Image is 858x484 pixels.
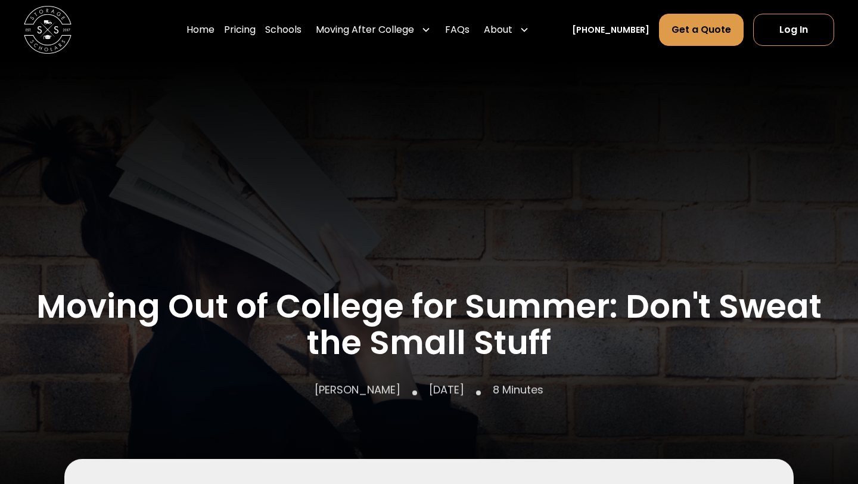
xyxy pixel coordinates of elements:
[659,14,744,46] a: Get a Quote
[24,6,71,54] a: home
[572,24,649,36] a: [PHONE_NUMBER]
[24,288,834,361] h1: Moving Out of College for Summer: Don't Sweat the Small Stuff
[24,6,71,54] img: Storage Scholars main logo
[224,13,256,46] a: Pricing
[484,23,512,37] div: About
[429,381,464,398] p: [DATE]
[186,13,214,46] a: Home
[316,23,414,37] div: Moving After College
[315,381,400,398] p: [PERSON_NAME]
[311,13,436,46] div: Moving After College
[479,13,534,46] div: About
[493,381,543,398] p: 8 Minutes
[445,13,470,46] a: FAQs
[265,13,301,46] a: Schools
[753,14,834,46] a: Log In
